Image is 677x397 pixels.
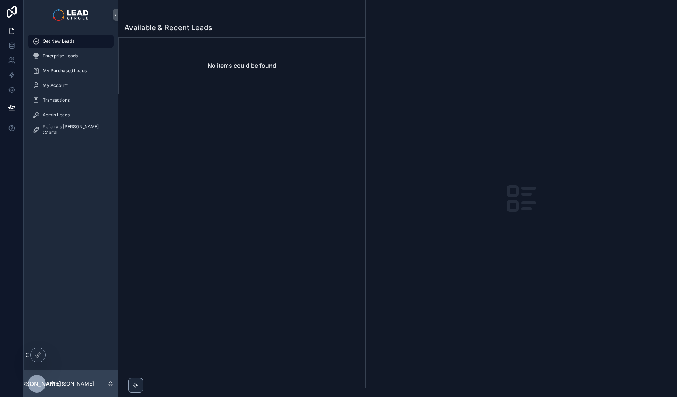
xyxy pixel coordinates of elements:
[53,9,88,21] img: App logo
[43,53,78,59] span: Enterprise Leads
[124,22,212,33] h1: Available & Recent Leads
[43,112,70,118] span: Admin Leads
[43,68,87,74] span: My Purchased Leads
[28,35,114,48] a: Get New Leads
[43,124,106,136] span: Referrals [PERSON_NAME] Capital
[24,29,118,146] div: scrollable content
[28,49,114,63] a: Enterprise Leads
[52,380,94,387] p: [PERSON_NAME]
[28,123,114,136] a: Referrals [PERSON_NAME] Capital
[28,64,114,77] a: My Purchased Leads
[43,38,74,44] span: Get New Leads
[43,82,68,88] span: My Account
[28,94,114,107] a: Transactions
[13,379,61,388] span: [PERSON_NAME]
[28,108,114,122] a: Admin Leads
[43,97,70,103] span: Transactions
[28,79,114,92] a: My Account
[207,61,276,70] h2: No items could be found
